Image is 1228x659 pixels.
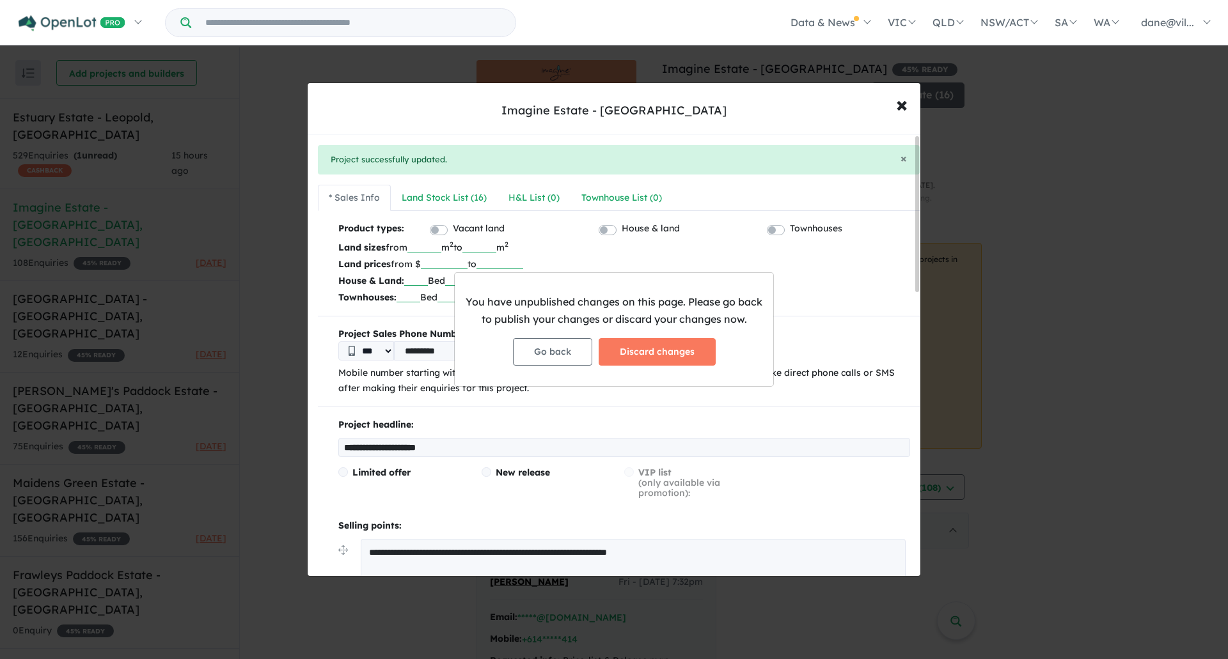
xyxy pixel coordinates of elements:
input: Try estate name, suburb, builder or developer [194,9,513,36]
span: dane@vil... [1141,16,1194,29]
button: Discard changes [599,338,716,366]
img: Openlot PRO Logo White [19,15,125,31]
button: Go back [513,338,592,366]
p: You have unpublished changes on this page. Please go back to publish your changes or discard your... [465,293,763,328]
